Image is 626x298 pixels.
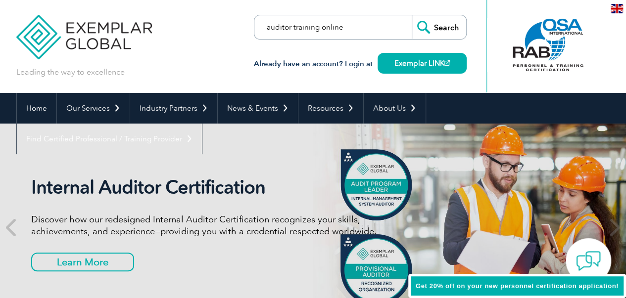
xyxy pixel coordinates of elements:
[218,93,298,124] a: News & Events
[16,67,125,78] p: Leading the way to excellence
[31,253,134,271] a: Learn More
[298,93,363,124] a: Resources
[416,282,619,290] span: Get 20% off on your new personnel certification application!
[57,93,130,124] a: Our Services
[31,176,402,199] h2: Internal Auditor Certification
[444,60,450,66] img: open_square.png
[364,93,426,124] a: About Us
[412,15,466,39] input: Search
[17,124,202,154] a: Find Certified Professional / Training Provider
[576,249,601,273] img: contact-chat.png
[130,93,217,124] a: Industry Partners
[378,53,467,74] a: Exemplar LINK
[31,213,402,237] p: Discover how our redesigned Internal Auditor Certification recognizes your skills, achievements, ...
[17,93,56,124] a: Home
[611,4,623,13] img: en
[254,58,467,70] h3: Already have an account? Login at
